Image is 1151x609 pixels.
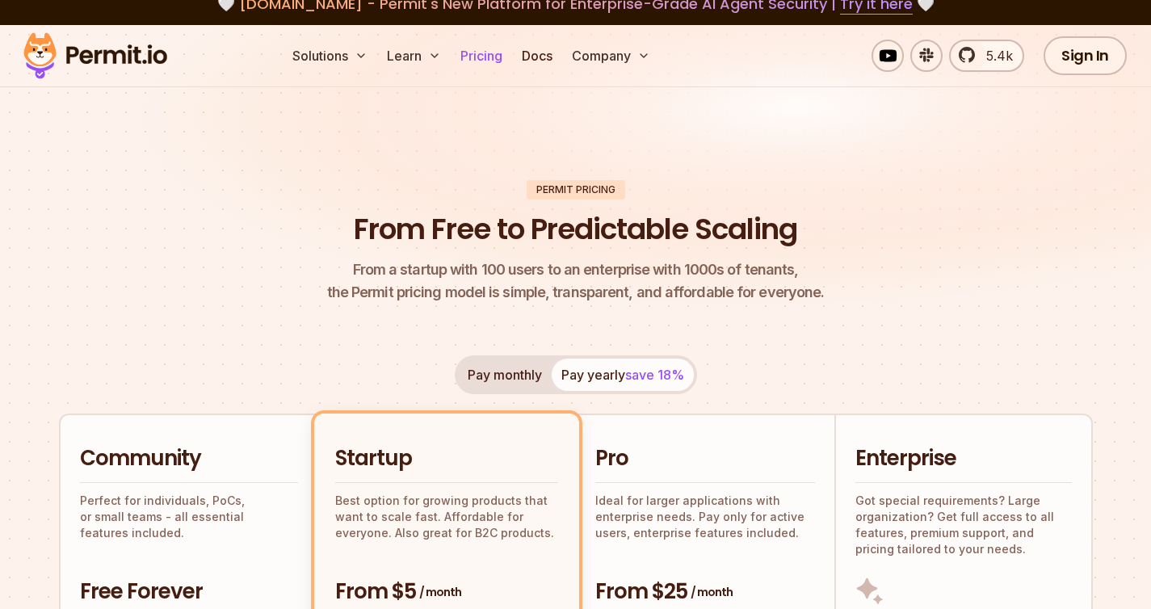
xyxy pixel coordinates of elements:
[458,359,552,391] button: Pay monthly
[855,493,1072,557] p: Got special requirements? Large organization? Get full access to all features, premium support, a...
[515,40,559,72] a: Docs
[327,258,825,304] p: the Permit pricing model is simple, transparent, and affordable for everyone.
[380,40,447,72] button: Learn
[949,40,1024,72] a: 5.4k
[286,40,374,72] button: Solutions
[1044,36,1127,75] a: Sign In
[80,493,298,541] p: Perfect for individuals, PoCs, or small teams - all essential features included.
[335,493,558,541] p: Best option for growing products that want to scale fast. Affordable for everyone. Also great for...
[327,258,825,281] span: From a startup with 100 users to an enterprise with 1000s of tenants,
[527,180,625,199] div: Permit Pricing
[691,584,733,600] span: / month
[454,40,509,72] a: Pricing
[977,46,1013,65] span: 5.4k
[565,40,657,72] button: Company
[419,584,461,600] span: / month
[354,209,797,250] h1: From Free to Predictable Scaling
[855,444,1072,473] h2: Enterprise
[595,493,815,541] p: Ideal for larger applications with enterprise needs. Pay only for active users, enterprise featur...
[335,577,558,607] h3: From $5
[80,577,298,607] h3: Free Forever
[595,577,815,607] h3: From $25
[595,444,815,473] h2: Pro
[335,444,558,473] h2: Startup
[16,28,174,83] img: Permit logo
[80,444,298,473] h2: Community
